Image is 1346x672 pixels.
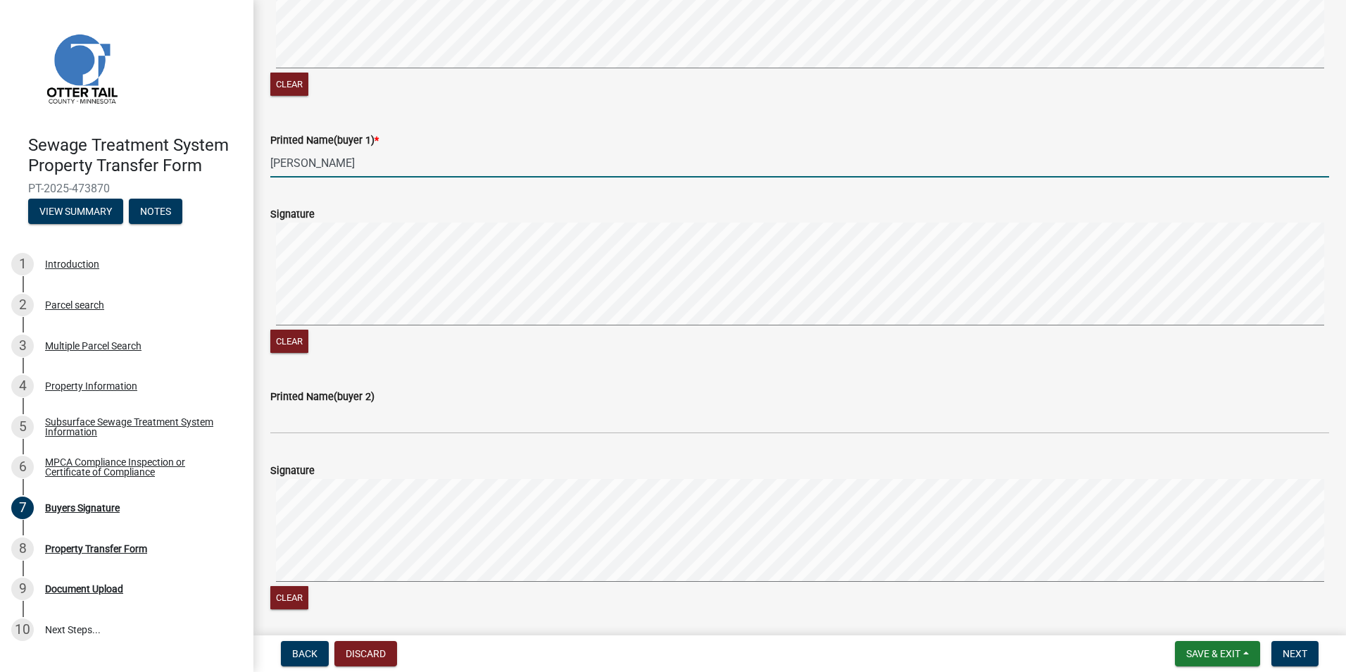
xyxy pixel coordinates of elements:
label: Printed Name(buyer 1) [270,136,379,146]
button: Clear [270,586,308,609]
button: Save & Exit [1175,641,1260,666]
button: View Summary [28,199,123,224]
div: Property Information [45,381,137,391]
div: 10 [11,618,34,641]
div: 8 [11,537,34,560]
div: 9 [11,578,34,600]
wm-modal-confirm: Notes [129,206,182,218]
button: Discard [334,641,397,666]
button: Notes [129,199,182,224]
div: 7 [11,497,34,519]
div: 2 [11,294,34,316]
button: Next [1271,641,1319,666]
div: Parcel search [45,300,104,310]
div: 1 [11,253,34,275]
label: Printed Name(buyer 2) [270,392,375,402]
button: Back [281,641,329,666]
span: Save & Exit [1186,648,1240,659]
div: MPCA Compliance Inspection or Certificate of Compliance [45,457,231,477]
button: Clear [270,73,308,96]
label: Signature [270,210,315,220]
span: Back [292,648,317,659]
div: 3 [11,335,34,357]
div: Buyers Signature [45,503,120,513]
div: Document Upload [45,584,123,594]
div: Subsurface Sewage Treatment System Information [45,417,231,437]
wm-modal-confirm: Summary [28,206,123,218]
div: Introduction [45,259,99,269]
span: PT-2025-473870 [28,182,225,195]
div: 6 [11,456,34,478]
button: Clear [270,330,308,353]
div: Multiple Parcel Search [45,341,141,351]
div: Property Transfer Form [45,544,147,554]
label: Signature [270,466,315,476]
span: Next [1283,648,1307,659]
div: 4 [11,375,34,397]
div: 5 [11,416,34,438]
img: Otter Tail County, Minnesota [28,15,134,120]
h4: Sewage Treatment System Property Transfer Form [28,135,242,176]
